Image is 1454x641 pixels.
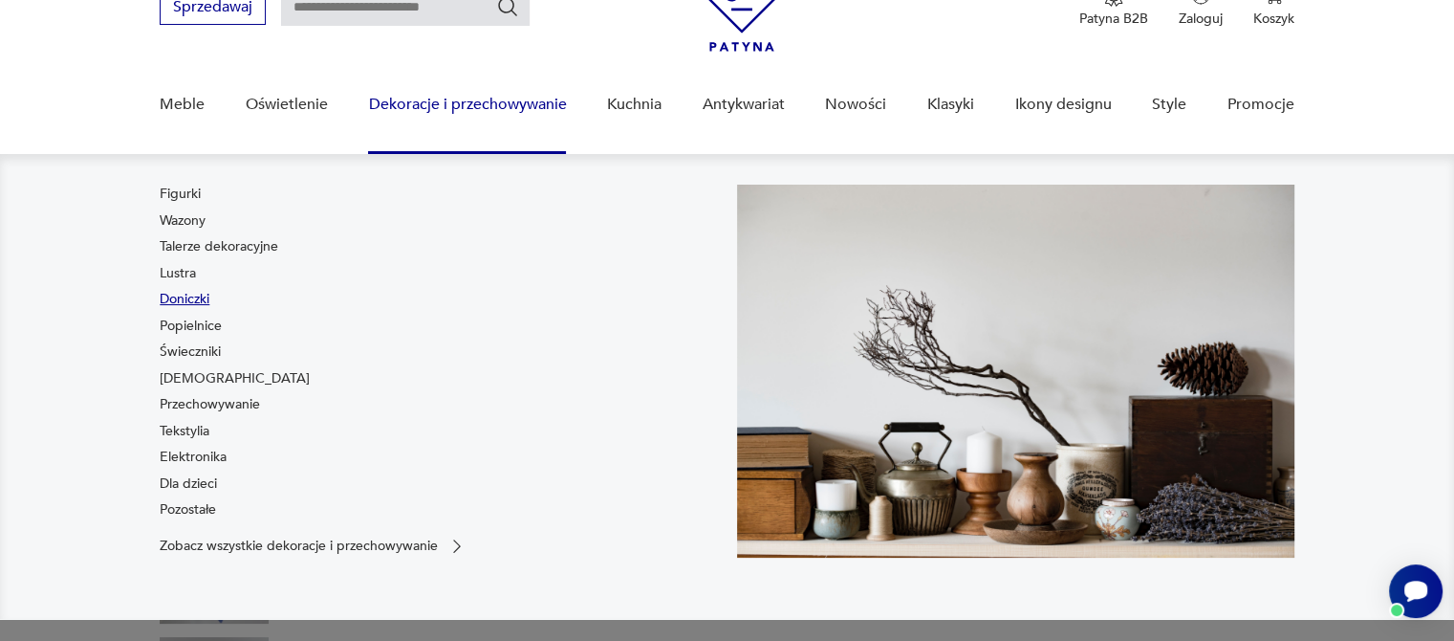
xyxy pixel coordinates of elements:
[1389,564,1443,618] iframe: Smartsupp widget button
[1179,10,1223,28] p: Zaloguj
[368,68,566,142] a: Dekoracje i przechowywanie
[160,422,209,441] a: Tekstylia
[160,237,278,256] a: Talerze dekoracyjne
[1253,10,1294,28] p: Koszyk
[160,185,201,204] a: Figurki
[1227,68,1294,142] a: Promocje
[160,317,222,336] a: Popielnice
[160,395,260,414] a: Przechowywanie
[160,475,217,494] a: Dla dzieci
[1152,68,1186,142] a: Style
[825,68,886,142] a: Nowości
[160,448,227,467] a: Elektronika
[160,290,209,309] a: Doniczki
[1014,68,1111,142] a: Ikony designu
[160,500,216,519] a: Pozostałe
[607,68,662,142] a: Kuchnia
[160,264,196,283] a: Lustra
[737,185,1294,557] img: cfa44e985ea346226f89ee8969f25989.jpg
[246,68,328,142] a: Oświetlenie
[160,68,205,142] a: Meble
[160,211,206,231] a: Wazony
[927,68,974,142] a: Klasyki
[703,68,785,142] a: Antykwariat
[1079,10,1148,28] p: Patyna B2B
[160,2,266,15] a: Sprzedawaj
[160,540,438,552] p: Zobacz wszystkie dekoracje i przechowywanie
[160,369,310,388] a: [DEMOGRAPHIC_DATA]
[160,343,221,362] a: Świeczniki
[160,537,467,556] a: Zobacz wszystkie dekoracje i przechowywanie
